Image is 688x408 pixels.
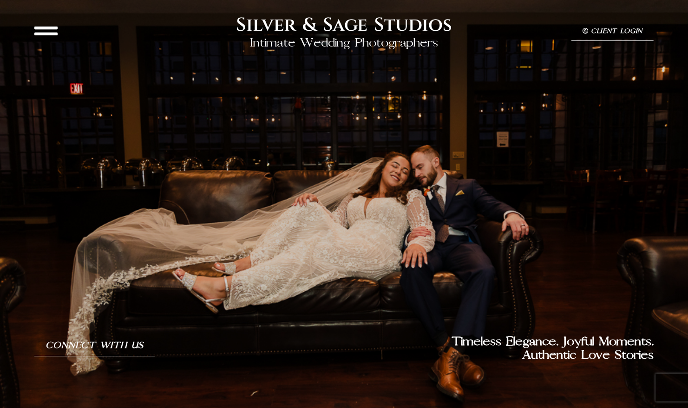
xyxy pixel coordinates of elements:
h2: Timeless Elegance. Joyful Moments. Authentic Love Stories [344,335,653,362]
a: Connect With Us [34,335,155,356]
a: Client Login [571,22,654,41]
h2: Silver & Sage Studios [236,14,452,36]
span: Client Login [591,28,642,35]
span: Connect With Us [46,341,144,350]
h2: Intimate Wedding Photographers [250,36,439,50]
